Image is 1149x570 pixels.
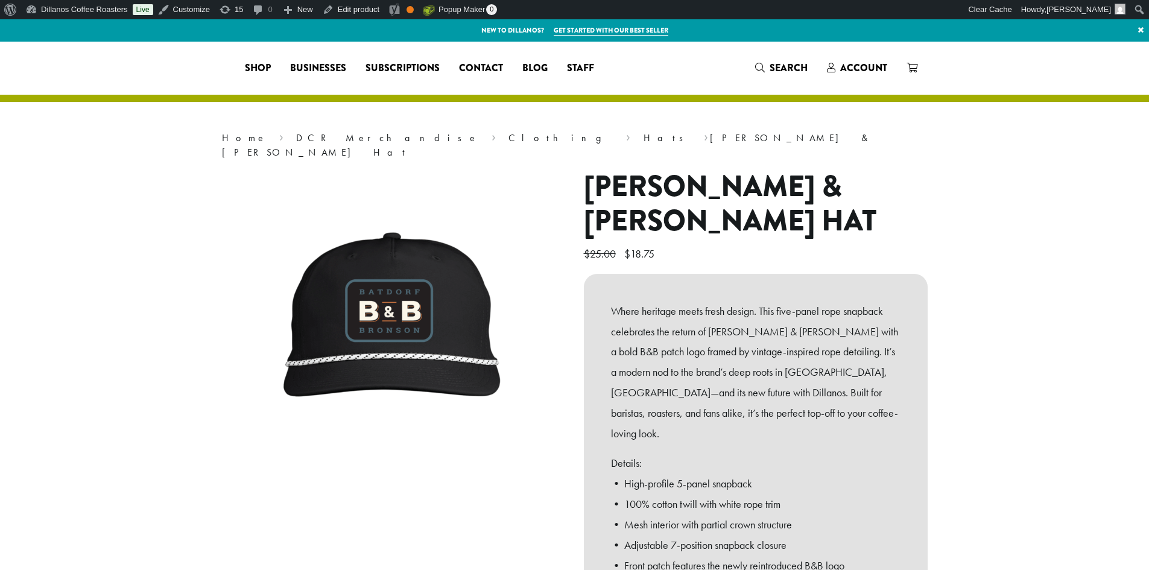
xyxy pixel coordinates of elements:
span: Subscriptions [366,61,440,76]
span: Account [840,61,887,75]
a: Live [133,4,153,15]
a: Hats [644,131,691,144]
span: Businesses [290,61,346,76]
span: [PERSON_NAME] [1046,5,1111,14]
p: Where heritage meets fresh design. This five-panel rope snapback celebrates the return of [PERSON... [611,301,901,444]
span: Contact [459,61,503,76]
span: › [492,127,496,145]
div: OK [407,6,414,13]
a: Get started with our best seller [554,25,668,36]
span: Shop [245,61,271,76]
a: Staff [557,59,604,78]
a: Clothing [508,131,613,144]
span: Staff [567,61,594,76]
span: $ [624,247,630,261]
span: $ [584,247,590,261]
a: Home [222,131,267,144]
bdi: 25.00 [584,247,619,261]
nav: Breadcrumb [222,131,928,160]
span: 0 [486,4,497,15]
bdi: 18.75 [624,247,657,261]
span: Blog [522,61,548,76]
a: Shop [235,59,280,78]
a: Search [745,58,817,78]
span: › [704,127,708,145]
span: › [279,127,283,145]
span: Search [770,61,808,75]
a: DCR Merchandise [296,131,478,144]
span: › [626,127,630,145]
a: × [1133,19,1149,41]
h1: [PERSON_NAME] & [PERSON_NAME] Hat [584,169,928,239]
